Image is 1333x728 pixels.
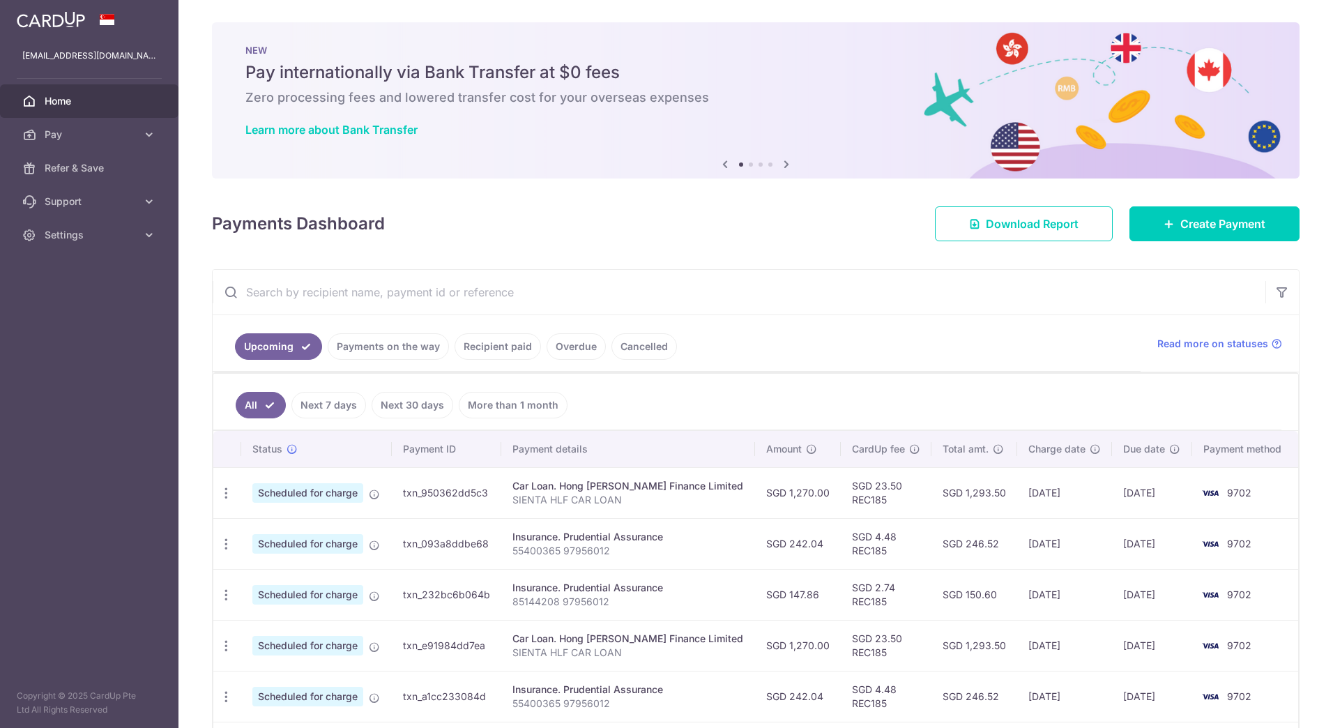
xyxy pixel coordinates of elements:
td: SGD 1,293.50 [931,620,1017,671]
div: Insurance. Prudential Assurance [512,581,744,595]
td: [DATE] [1017,620,1112,671]
a: Payments on the way [328,333,449,360]
td: txn_e91984dd7ea [392,620,501,671]
span: Scheduled for charge [252,483,363,503]
td: SGD 242.04 [755,518,841,569]
span: 9702 [1227,538,1251,549]
p: 55400365 97956012 [512,697,744,711]
p: SIENTA HLF CAR LOAN [512,493,744,507]
td: SGD 23.50 REC185 [841,620,931,671]
a: Download Report [935,206,1113,241]
td: [DATE] [1112,467,1191,518]
span: Total amt. [943,442,989,456]
span: Refer & Save [45,161,137,175]
span: Due date [1123,442,1165,456]
td: SGD 147.86 [755,569,841,620]
img: Bank Card [1196,485,1224,501]
span: Pay [45,128,137,142]
h6: Zero processing fees and lowered transfer cost for your overseas expenses [245,89,1266,106]
div: Car Loan. Hong [PERSON_NAME] Finance Limited [512,632,744,646]
th: Payment details [501,431,755,467]
td: SGD 4.48 REC185 [841,518,931,569]
span: 9702 [1227,639,1251,651]
span: Settings [45,228,137,242]
a: Next 30 days [372,392,453,418]
img: Bank Card [1196,536,1224,552]
span: Read more on statuses [1157,337,1268,351]
span: Status [252,442,282,456]
td: txn_a1cc233084d [392,671,501,722]
a: Read more on statuses [1157,337,1282,351]
span: Create Payment [1180,215,1265,232]
h4: Payments Dashboard [212,211,385,236]
a: Overdue [547,333,606,360]
a: Next 7 days [291,392,366,418]
div: Insurance. Prudential Assurance [512,683,744,697]
td: txn_232bc6b064b [392,569,501,620]
p: [EMAIL_ADDRESS][DOMAIN_NAME] [22,49,156,63]
a: Upcoming [235,333,322,360]
td: SGD 23.50 REC185 [841,467,931,518]
h5: Pay internationally via Bank Transfer at $0 fees [245,61,1266,84]
span: Charge date [1028,442,1086,456]
td: SGD 242.04 [755,671,841,722]
span: 9702 [1227,487,1251,499]
div: Insurance. Prudential Assurance [512,530,744,544]
span: 9702 [1227,589,1251,600]
td: SGD 1,270.00 [755,467,841,518]
td: SGD 2.74 REC185 [841,569,931,620]
span: Scheduled for charge [252,534,363,554]
span: Support [45,195,137,208]
td: SGD 1,293.50 [931,467,1017,518]
a: Recipient paid [455,333,541,360]
th: Payment ID [392,431,501,467]
td: [DATE] [1017,518,1112,569]
input: Search by recipient name, payment id or reference [213,270,1265,314]
p: 55400365 97956012 [512,544,744,558]
td: [DATE] [1017,671,1112,722]
td: txn_950362dd5c3 [392,467,501,518]
span: Scheduled for charge [252,585,363,605]
p: SIENTA HLF CAR LOAN [512,646,744,660]
td: txn_093a8ddbe68 [392,518,501,569]
span: Amount [766,442,802,456]
td: [DATE] [1017,569,1112,620]
img: Bank Card [1196,586,1224,603]
td: SGD 1,270.00 [755,620,841,671]
p: NEW [245,45,1266,56]
td: SGD 246.52 [931,671,1017,722]
td: SGD 246.52 [931,518,1017,569]
td: SGD 4.48 REC185 [841,671,931,722]
span: 9702 [1227,690,1251,702]
td: [DATE] [1112,671,1191,722]
p: 85144208 97956012 [512,595,744,609]
img: Bank transfer banner [212,22,1300,179]
img: Bank Card [1196,637,1224,654]
span: Home [45,94,137,108]
a: Cancelled [611,333,677,360]
span: CardUp fee [852,442,905,456]
a: More than 1 month [459,392,568,418]
a: Create Payment [1129,206,1300,241]
a: All [236,392,286,418]
td: [DATE] [1112,518,1191,569]
img: CardUp [17,11,85,28]
td: [DATE] [1112,569,1191,620]
td: SGD 150.60 [931,569,1017,620]
th: Payment method [1192,431,1298,467]
td: [DATE] [1112,620,1191,671]
td: [DATE] [1017,467,1112,518]
span: Download Report [986,215,1079,232]
span: Scheduled for charge [252,636,363,655]
img: Bank Card [1196,688,1224,705]
div: Car Loan. Hong [PERSON_NAME] Finance Limited [512,479,744,493]
span: Scheduled for charge [252,687,363,706]
a: Learn more about Bank Transfer [245,123,418,137]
